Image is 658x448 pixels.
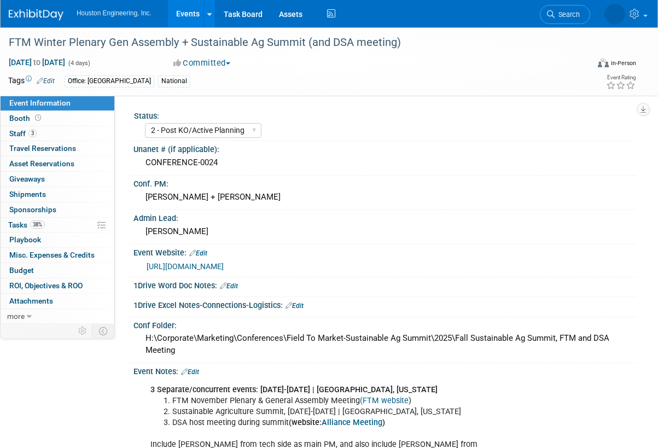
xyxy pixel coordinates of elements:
[286,302,304,310] a: Edit
[142,189,628,206] div: [PERSON_NAME] + [PERSON_NAME]
[9,281,83,290] span: ROI, Objectives & ROO
[9,205,56,214] span: Sponsorships
[158,75,190,87] div: National
[65,75,154,87] div: Office: [GEOGRAPHIC_DATA]
[555,10,580,19] span: Search
[1,111,114,126] a: Booth
[37,77,55,85] a: Edit
[9,174,45,183] span: Giveaways
[172,406,529,417] li: Sustainable Agriculture Summit, [DATE]-[DATE] | [GEOGRAPHIC_DATA], [US_STATE]
[322,418,382,427] a: Alliance Meeting
[8,57,66,67] span: [DATE] [DATE]
[9,98,71,107] span: Event Information
[1,202,114,217] a: Sponsorships
[133,363,636,377] div: Event Notes:
[606,75,636,80] div: Event Rating
[540,5,590,24] a: Search
[604,4,625,25] img: Courtney Grandbois
[73,324,92,338] td: Personalize Event Tab Strip
[142,154,628,171] div: CONFERENCE-0024
[1,294,114,309] a: Attachments
[9,296,53,305] span: Attachments
[1,126,114,141] a: Staff3
[9,251,95,259] span: Misc. Expenses & Credits
[1,232,114,247] a: Playbook
[181,368,199,376] a: Edit
[1,96,114,110] a: Event Information
[8,75,55,88] td: Tags
[289,418,385,427] b: (website: )
[5,33,583,53] div: FTM Winter Plenary Gen Assembly + Sustainable Ag Summit (and DSA meeting)
[610,59,636,67] div: In-Person
[1,278,114,293] a: ROI, Objectives & ROO
[32,58,42,67] span: to
[220,282,238,290] a: Edit
[1,218,114,232] a: Tasks38%
[133,210,636,224] div: Admin Lead:
[598,59,609,67] img: Format-Inperson.png
[545,57,636,73] div: Event Format
[142,223,628,240] div: [PERSON_NAME]
[170,57,235,69] button: Committed
[1,156,114,171] a: Asset Reservations
[9,159,74,168] span: Asset Reservations
[189,249,207,257] a: Edit
[150,385,438,394] b: 3 Separate/concurrent events: [DATE]-[DATE] | [GEOGRAPHIC_DATA], [US_STATE]
[142,330,628,359] div: H:\Corporate\Marketing\Conferences\Field To Market-Sustainable Ag Summit\2025\Fall Sustainable Ag...
[67,60,90,67] span: (4 days)
[92,324,115,338] td: Toggle Event Tabs
[9,266,34,275] span: Budget
[133,176,636,189] div: Conf. PM:
[360,396,409,405] a: (FTM website
[7,312,25,321] span: more
[134,108,631,121] div: Status:
[1,263,114,278] a: Budget
[1,172,114,187] a: Giveaways
[133,141,636,155] div: Unanet # (if applicable):
[133,317,636,331] div: Conf Folder:
[133,297,636,311] div: 1Drive Excel Notes-Connections-Logistics:
[8,220,45,229] span: Tasks
[77,9,152,17] span: Houston Engineering, Inc.
[172,395,529,406] li: FTM November Plenary & General Assembly Meeting )
[1,141,114,156] a: Travel Reservations
[147,262,224,271] a: [URL][DOMAIN_NAME]
[9,129,37,138] span: Staff
[9,9,63,20] img: ExhibitDay
[1,248,114,263] a: Misc. Expenses & Credits
[1,187,114,202] a: Shipments
[133,277,636,292] div: 1Drive Word Doc Notes:
[9,190,46,199] span: Shipments
[9,114,43,123] span: Booth
[33,114,43,122] span: Booth not reserved yet
[172,417,529,428] li: DSA host meeting during summit
[133,245,636,259] div: Event Website:
[30,220,45,229] span: 38%
[9,144,76,153] span: Travel Reservations
[28,129,37,137] span: 3
[1,309,114,324] a: more
[9,235,41,244] span: Playbook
